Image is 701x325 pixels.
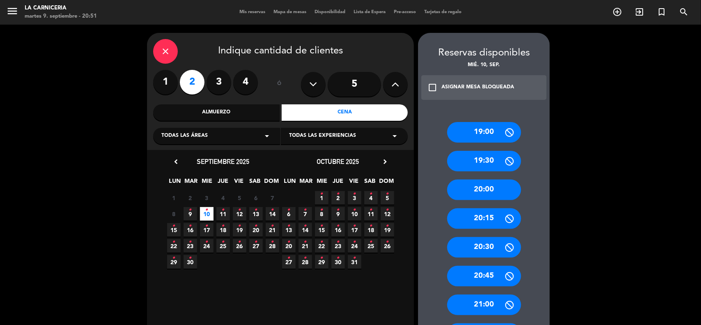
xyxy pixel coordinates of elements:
span: MAR [299,176,313,190]
i: • [238,219,241,233]
div: 20:30 [447,237,521,258]
span: 27 [249,239,263,253]
span: LUN [283,176,297,190]
span: 9 [331,207,345,221]
i: • [222,203,225,217]
span: DOM [379,176,393,190]
span: 1 [167,191,181,205]
span: 30 [331,255,345,269]
i: • [271,235,274,249]
i: • [337,251,340,265]
i: • [304,251,307,265]
i: • [386,235,389,249]
div: martes 9. septiembre - 20:51 [25,12,97,21]
i: • [172,235,175,249]
i: • [287,235,290,249]
span: 29 [167,255,181,269]
span: Todas las áreas [161,132,208,140]
span: SAB [363,176,377,190]
span: 3 [348,191,361,205]
i: • [205,203,208,217]
span: DOM [264,176,278,190]
i: turned_in_not [657,7,667,17]
i: • [172,251,175,265]
i: • [353,251,356,265]
span: 21 [299,239,312,253]
span: Pre-acceso [390,10,420,14]
i: • [370,219,372,233]
span: 2 [184,191,197,205]
span: VIE [232,176,246,190]
span: MAR [184,176,198,190]
span: 27 [282,255,296,269]
div: Reservas disponibles [418,45,550,61]
span: SAB [248,176,262,190]
i: • [222,235,225,249]
span: 13 [249,207,263,221]
div: 19:00 [447,122,521,143]
i: • [353,203,356,217]
i: • [353,235,356,249]
i: • [320,251,323,265]
span: octubre 2025 [317,157,359,166]
i: • [205,235,208,249]
i: • [337,203,340,217]
span: JUE [216,176,230,190]
i: • [287,219,290,233]
span: 31 [348,255,361,269]
i: • [255,219,257,233]
span: 22 [315,239,329,253]
span: 18 [364,223,378,237]
div: 20:15 [447,208,521,229]
i: • [189,251,192,265]
i: • [271,203,274,217]
i: • [255,203,257,217]
span: JUE [331,176,345,190]
span: Mapa de mesas [269,10,310,14]
span: LUN [168,176,182,190]
span: 4 [216,191,230,205]
span: 17 [348,223,361,237]
span: 11 [364,207,378,221]
span: 12 [233,207,246,221]
i: • [386,187,389,201]
span: 14 [299,223,312,237]
span: 7 [299,207,312,221]
div: 19:30 [447,151,521,171]
span: 28 [299,255,312,269]
i: • [172,219,175,233]
i: • [386,203,389,217]
span: 23 [184,239,197,253]
button: menu [6,5,18,20]
div: 21:00 [447,295,521,315]
span: 21 [266,223,279,237]
span: 19 [381,223,394,237]
i: add_circle_outline [612,7,622,17]
i: close [161,46,170,56]
i: • [320,203,323,217]
span: 30 [184,255,197,269]
span: 23 [331,239,345,253]
i: chevron_right [381,157,389,166]
span: 9 [184,207,197,221]
span: 14 [266,207,279,221]
i: • [386,219,389,233]
div: ó [266,70,293,99]
i: • [337,187,340,201]
span: 10 [348,207,361,221]
i: • [337,235,340,249]
i: • [320,187,323,201]
span: MIE [200,176,214,190]
i: • [370,203,372,217]
i: • [287,251,290,265]
i: • [320,235,323,249]
i: • [222,219,225,233]
span: 18 [216,223,230,237]
span: 4 [364,191,378,205]
i: • [304,219,307,233]
span: 5 [233,191,246,205]
div: 20:00 [447,180,521,200]
span: 2 [331,191,345,205]
span: 28 [266,239,279,253]
label: 2 [180,70,205,95]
